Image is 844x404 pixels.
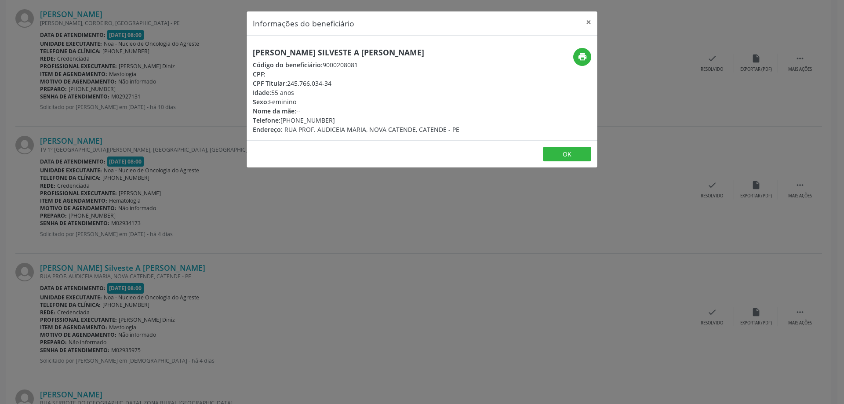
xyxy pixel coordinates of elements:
div: 55 anos [253,88,459,97]
span: CPF Titular: [253,79,287,87]
span: Idade: [253,88,271,97]
div: 245.766.034-34 [253,79,459,88]
div: [PHONE_NUMBER] [253,116,459,125]
span: CPF: [253,70,266,78]
h5: [PERSON_NAME] Silveste A [PERSON_NAME] [253,48,459,57]
h5: Informações do beneficiário [253,18,354,29]
button: Close [580,11,597,33]
span: RUA PROF. AUDICEIA MARIA, NOVA CATENDE, CATENDE - PE [284,125,459,134]
button: print [573,48,591,66]
span: Endereço: [253,125,283,134]
button: OK [543,147,591,162]
div: 9000208081 [253,60,459,69]
div: -- [253,69,459,79]
span: Código do beneficiário: [253,61,323,69]
div: Feminino [253,97,459,106]
span: Sexo: [253,98,269,106]
i: print [578,52,587,62]
div: -- [253,106,459,116]
span: Telefone: [253,116,280,124]
span: Nome da mãe: [253,107,296,115]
